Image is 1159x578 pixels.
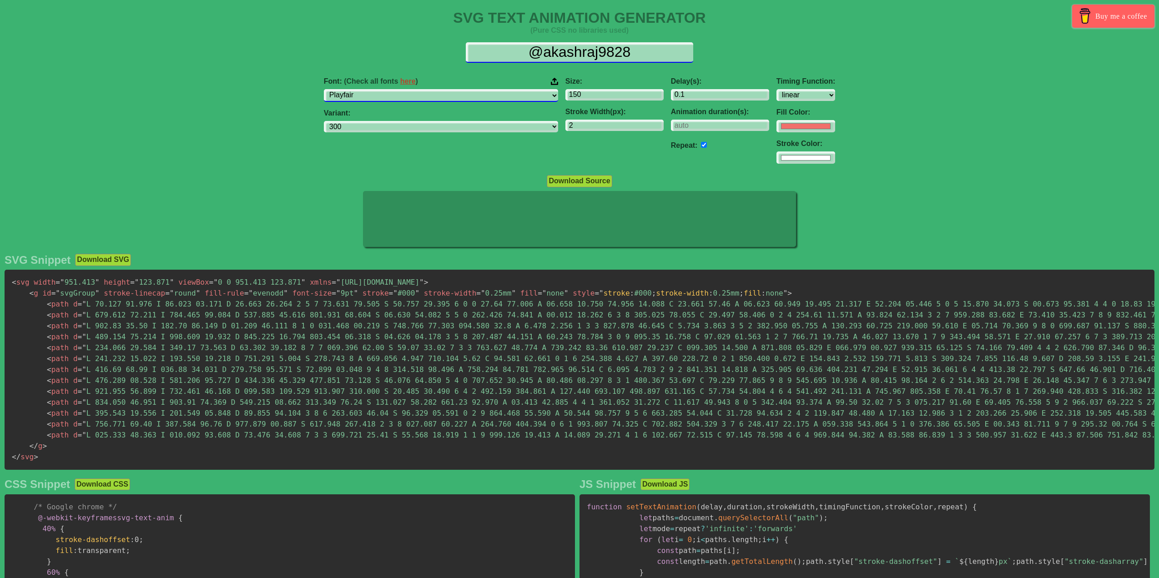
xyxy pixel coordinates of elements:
span: . [1034,557,1038,566]
span: = [165,289,170,297]
span: let [640,524,653,533]
span: : [630,289,635,297]
span: = [389,289,393,297]
span: ] [731,546,736,555]
span: " [82,365,86,374]
span: path [47,431,69,439]
h2: CSS Snippet [5,478,70,491]
span: { [65,568,69,577]
span: . [727,557,731,566]
span: ) [775,535,780,544]
span: path [47,420,69,428]
span: = [538,289,542,297]
span: " [60,278,65,286]
span: < [47,398,51,407]
span: < [47,387,51,396]
span: ( [788,513,793,522]
span: = [130,278,135,286]
span: ; [692,535,696,544]
span: : [73,546,78,555]
span: = [670,524,675,533]
span: ; [1012,557,1017,566]
span: d [73,431,78,439]
span: /* Google chrome */ [34,503,117,511]
span: 0.25mm [476,289,516,297]
span: ; [139,535,143,544]
span: = [332,278,336,286]
span: stroke-dashoffset [55,535,130,544]
span: ? [700,524,705,533]
span: < [47,376,51,385]
span: " [481,289,485,297]
span: querySelectorAll [718,513,788,522]
span: " [82,420,86,428]
span: delay duration strokeWidth timingFunction strokeColor repeat [700,503,963,511]
span: path [47,376,69,385]
span: round [165,289,200,297]
span: "stroke-dashoffset" [854,557,937,566]
span: " [248,289,253,297]
span: = [78,311,82,319]
span: , [723,503,727,511]
input: 100 [565,89,664,101]
span: ( [696,503,701,511]
span: " [135,278,139,286]
span: ; [801,557,806,566]
span: stroke-linecap [104,289,165,297]
span: ( [793,557,797,566]
span: ` [955,557,959,566]
span: = [55,278,60,286]
span: path [47,343,69,352]
span: svgGroup [51,289,100,297]
span: ] [937,557,942,566]
span: = [78,376,82,385]
button: Download CSS [75,478,130,490]
span: ; [739,289,744,297]
span: { [973,503,977,511]
span: < [47,322,51,330]
span: " [283,289,288,297]
a: Buy me a coffee [1072,5,1154,28]
span: ++ [766,535,775,544]
span: " [564,289,569,297]
span: path [47,311,69,319]
span: = [78,354,82,363]
input: auto [701,142,707,148]
button: Download SVG [75,254,131,266]
span: viewBox [178,278,209,286]
span: : [130,535,135,544]
span: fill [744,289,761,297]
h2: JS Snippet [579,478,636,491]
span: . [727,535,731,544]
span: "stroke-dasharray" [1064,557,1143,566]
span: fill [55,546,73,555]
span: 123.871 [130,278,174,286]
span: { [60,524,65,533]
input: auto [671,120,769,131]
span: px [999,557,1008,566]
span: " [511,289,516,297]
span: < [47,354,51,363]
span: = [696,546,701,555]
span: ) [964,503,968,511]
label: Variant: [324,109,558,117]
span: < [47,300,51,308]
span: let [661,535,675,544]
span: = [675,513,679,522]
span: [URL][DOMAIN_NAME] [332,278,423,286]
button: Download Source [547,175,612,187]
span: . [714,513,718,522]
span: g [30,289,38,297]
span: ( [657,535,661,544]
input: Input Text Here [466,42,693,63]
img: Buy me a coffee [1077,8,1093,24]
span: = [78,431,82,439]
span: </ [30,442,38,450]
span: d [73,376,78,385]
span: " [82,343,86,352]
span: " [82,431,86,439]
label: Delay(s): [671,77,769,85]
span: = [78,300,82,308]
span: fill-rule [205,289,244,297]
span: > [787,289,792,297]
